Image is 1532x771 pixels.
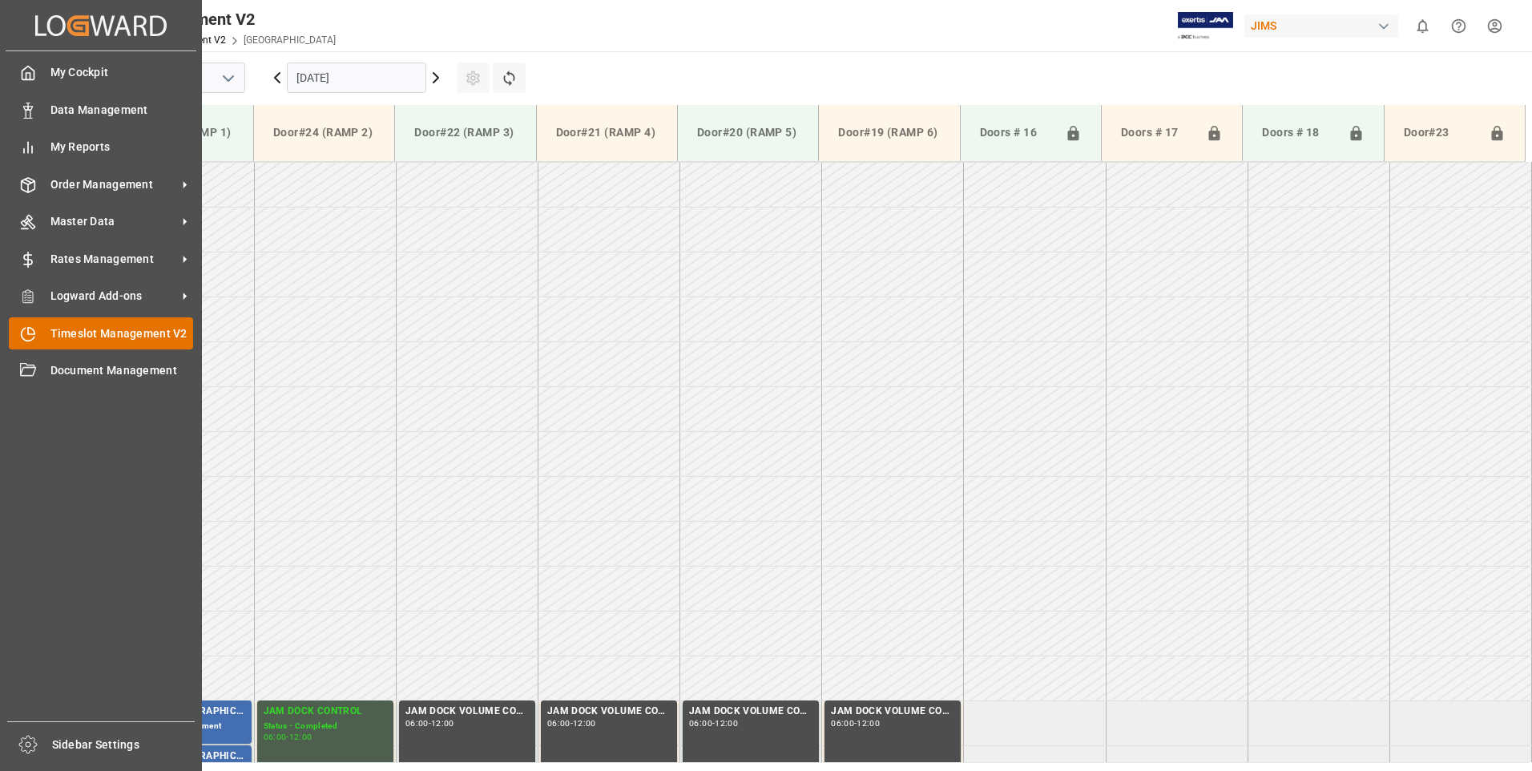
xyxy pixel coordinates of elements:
[50,288,177,305] span: Logward Add-ons
[831,720,854,727] div: 06:00
[405,704,529,720] div: JAM DOCK VOLUME CONTROL
[689,704,812,720] div: JAM DOCK VOLUME CONTROL
[570,720,573,727] div: -
[408,118,522,147] div: Door#22 (RAMP 3)
[9,94,193,125] a: Data Management
[573,720,596,727] div: 12:00
[831,704,954,720] div: JAM DOCK VOLUME CONTROL
[264,720,387,733] div: Status - Completed
[429,720,431,727] div: -
[547,720,570,727] div: 06:00
[70,7,336,31] div: Timeslot Management V2
[854,720,857,727] div: -
[267,118,381,147] div: Door#24 (RAMP 2)
[405,720,429,727] div: 06:00
[50,362,194,379] span: Document Management
[289,733,312,741] div: 12:00
[1405,8,1441,44] button: show 0 new notifications
[9,317,193,349] a: Timeslot Management V2
[1244,10,1405,41] button: JIMS
[1244,14,1398,38] div: JIMS
[1178,12,1233,40] img: Exertis%20JAM%20-%20Email%20Logo.jpg_1722504956.jpg
[264,704,387,720] div: JAM DOCK CONTROL
[1115,118,1199,148] div: Doors # 17
[9,57,193,88] a: My Cockpit
[431,720,454,727] div: 12:00
[52,737,196,753] span: Sidebar Settings
[216,66,240,91] button: open menu
[689,720,712,727] div: 06:00
[287,63,426,93] input: DD.MM.YYYY
[50,325,194,342] span: Timeslot Management V2
[832,118,946,147] div: Door#19 (RAMP 6)
[857,720,880,727] div: 12:00
[264,733,287,741] div: 06:00
[547,704,671,720] div: JAM DOCK VOLUME CONTROL
[712,720,715,727] div: -
[1256,118,1340,148] div: Doors # 18
[50,102,194,119] span: Data Management
[286,733,288,741] div: -
[550,118,664,147] div: Door#21 (RAMP 4)
[50,213,177,230] span: Master Data
[50,64,194,81] span: My Cockpit
[50,139,194,155] span: My Reports
[691,118,805,147] div: Door#20 (RAMP 5)
[1441,8,1477,44] button: Help Center
[715,720,738,727] div: 12:00
[1397,118,1482,148] div: Door#23
[50,176,177,193] span: Order Management
[974,118,1058,148] div: Doors # 16
[50,251,177,268] span: Rates Management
